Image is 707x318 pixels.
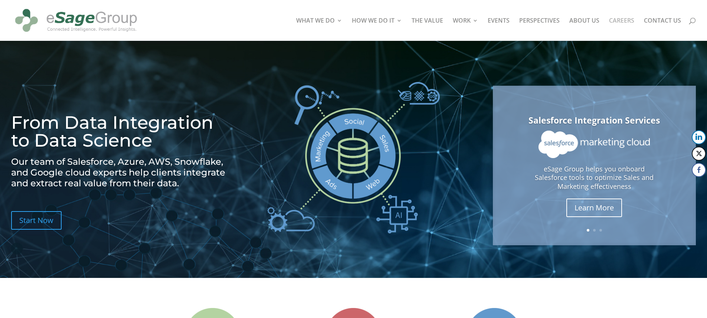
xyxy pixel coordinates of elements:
img: eSage Group [13,3,140,38]
a: CAREERS [609,18,634,41]
button: Facebook Share [692,163,706,177]
p: eSage Group helps you onboard Salesforce tools to optimize Sales and Marketing effectiveness [519,165,670,191]
a: HOW WE DO IT [352,18,402,41]
a: CONTACT US [644,18,681,41]
a: Start Now [11,211,62,230]
button: Twitter Share [692,147,706,161]
a: 2 [593,229,596,232]
a: WHAT WE DO [296,18,342,41]
a: EVENTS [488,18,510,41]
a: ABOUT US [569,18,599,41]
a: 3 [599,229,602,232]
a: 1 [587,229,589,232]
button: LinkedIn Share [692,130,706,144]
a: THE VALUE [412,18,443,41]
h2: Our team of Salesforce, Azure, AWS, Snowflake, and Google cloud experts help clients integrate an... [11,157,234,192]
a: PERSPECTIVES [519,18,560,41]
h1: From Data Integration to Data Science [11,114,234,153]
a: WORK [453,18,478,41]
a: Salesforce Integration Services [528,114,660,126]
a: Learn More [566,199,622,217]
